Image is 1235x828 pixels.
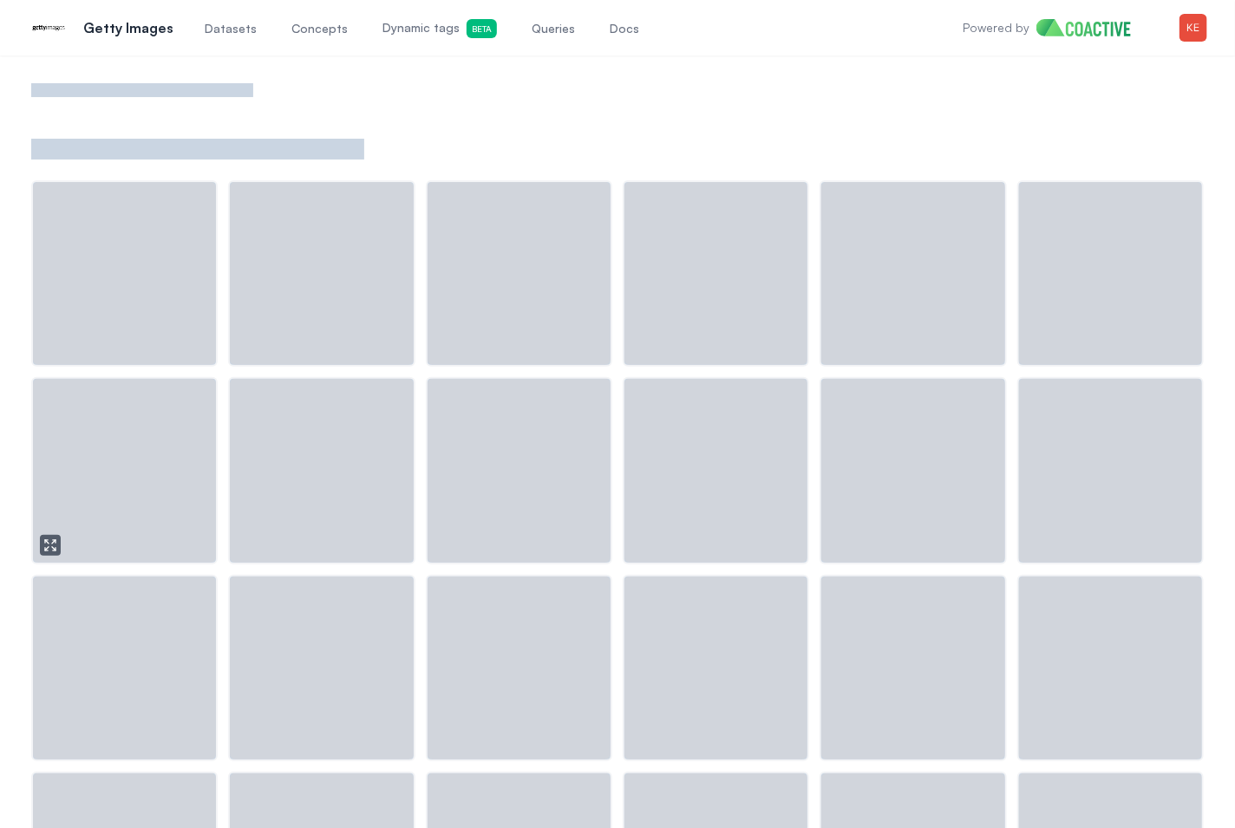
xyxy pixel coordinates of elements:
span: Queries [532,20,575,37]
img: Menu for the logged in user [1179,14,1207,42]
p: Powered by [963,19,1029,36]
span: Datasets [205,20,257,37]
span: Beta [467,19,497,38]
img: Home [1036,19,1145,36]
span: Concepts [291,20,348,37]
img: Getty Images [28,14,69,42]
span: Dynamic tags [382,19,497,38]
p: Getty Images [83,17,173,38]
